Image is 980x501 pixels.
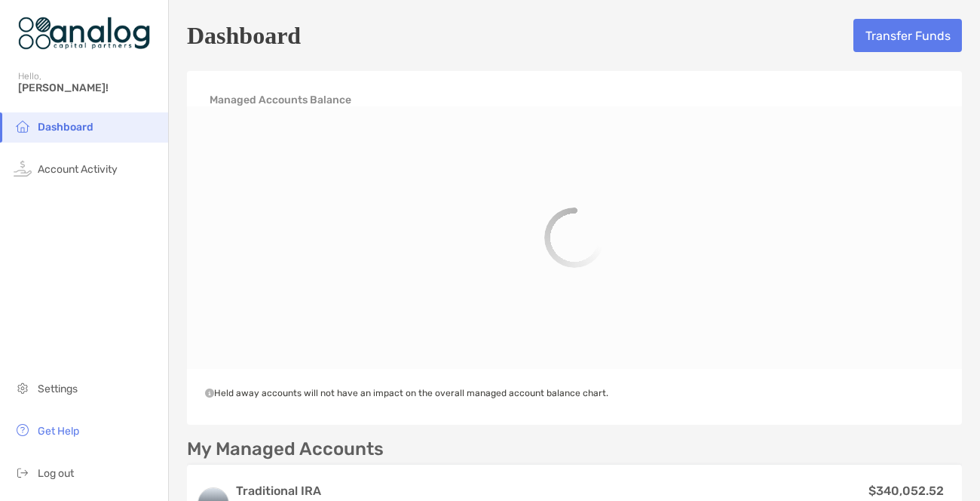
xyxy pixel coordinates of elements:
[38,425,79,438] span: Get Help
[38,163,118,176] span: Account Activity
[14,463,32,481] img: logout icon
[14,117,32,135] img: household icon
[14,159,32,177] img: activity icon
[38,121,93,134] span: Dashboard
[14,421,32,439] img: get-help icon
[187,18,301,53] h5: Dashboard
[853,19,962,52] button: Transfer Funds
[14,379,32,397] img: settings icon
[187,440,384,459] p: My Managed Accounts
[205,388,608,398] span: Held away accounts will not have an impact on the overall managed account balance chart.
[18,6,150,60] img: Zoe Logo
[236,482,393,500] h3: Traditional IRA
[210,94,351,106] h4: Managed Accounts Balance
[38,383,78,395] span: Settings
[18,81,159,94] span: [PERSON_NAME]!
[868,481,944,500] p: $340,052.52
[38,467,74,480] span: Log out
